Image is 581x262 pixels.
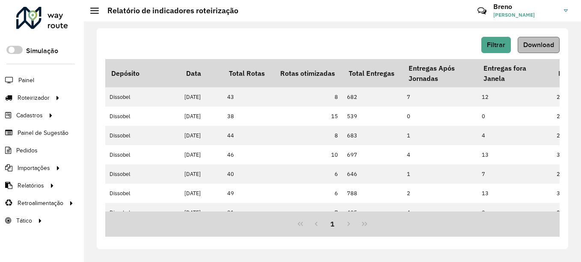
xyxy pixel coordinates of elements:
td: [DATE] [180,126,223,145]
td: 7 [274,203,343,222]
td: 2 [403,184,477,203]
button: Download [518,37,560,53]
td: 8 [274,126,343,145]
td: 44 [223,126,274,145]
td: [DATE] [180,145,223,164]
label: Simulação [26,46,58,56]
button: Filtrar [481,37,511,53]
span: Importações [18,164,50,173]
td: 495 [343,203,403,222]
td: 8 [274,87,343,107]
td: Dissobel [105,145,180,164]
td: 10 [274,145,343,164]
td: [DATE] [180,164,223,184]
td: [DATE] [180,107,223,126]
td: 682 [343,87,403,107]
td: 6 [274,184,343,203]
td: Dissobel [105,164,180,184]
td: 38 [223,107,274,126]
span: Pedidos [16,146,38,155]
td: 31 [223,203,274,222]
td: 1 [403,164,477,184]
td: 0 [477,107,552,126]
span: Filtrar [487,41,505,48]
h2: Relatório de indicadores roteirização [99,6,238,15]
span: Cadastros [16,111,43,120]
td: 7 [403,87,477,107]
td: 539 [343,107,403,126]
a: Contato Rápido [473,2,491,20]
td: 1 [403,126,477,145]
th: Rotas otimizadas [274,59,343,87]
span: Download [523,41,554,48]
td: Dissobel [105,87,180,107]
td: 7 [477,164,552,184]
td: 0 [403,107,477,126]
span: [PERSON_NAME] [493,11,557,19]
span: Tático [16,216,32,225]
span: Painel de Sugestão [18,128,68,137]
th: Total Rotas [223,59,274,87]
td: 43 [223,87,274,107]
span: Roteirizador [18,93,50,102]
span: Painel [18,76,34,85]
th: Entregas fora Janela [477,59,552,87]
td: 13 [477,145,552,164]
th: Entregas Após Jornadas [403,59,477,87]
td: 683 [343,126,403,145]
td: 46 [223,145,274,164]
td: Dissobel [105,126,180,145]
td: 4 [403,203,477,222]
td: Dissobel [105,203,180,222]
td: 4 [477,126,552,145]
th: Depósito [105,59,180,87]
th: Total Entregas [343,59,403,87]
td: 788 [343,184,403,203]
td: [DATE] [180,184,223,203]
h3: Breno [493,3,557,11]
th: Data [180,59,223,87]
td: 13 [477,184,552,203]
span: Relatórios [18,181,44,190]
td: 15 [274,107,343,126]
td: 0 [477,203,552,222]
td: 6 [274,164,343,184]
td: 646 [343,164,403,184]
td: [DATE] [180,87,223,107]
td: 40 [223,164,274,184]
td: 49 [223,184,274,203]
td: 12 [477,87,552,107]
span: Retroalimentação [18,199,63,208]
button: 1 [324,216,341,232]
td: Dissobel [105,107,180,126]
td: Dissobel [105,184,180,203]
td: 4 [403,145,477,164]
td: [DATE] [180,203,223,222]
td: 697 [343,145,403,164]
